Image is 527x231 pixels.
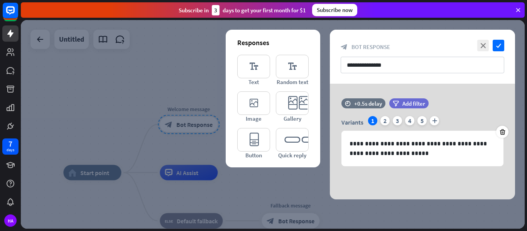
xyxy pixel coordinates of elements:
[2,138,19,155] a: 7 days
[405,116,414,125] div: 4
[430,116,439,125] i: plus
[4,214,17,227] div: HA
[493,40,504,51] i: check
[368,116,377,125] div: 1
[7,147,14,153] div: days
[341,118,363,126] span: Variants
[354,100,382,107] div: +0.5s delay
[345,101,351,106] i: time
[477,40,489,51] i: close
[380,116,390,125] div: 2
[351,43,390,51] span: Bot Response
[402,100,425,107] span: Add filter
[179,5,306,15] div: Subscribe in days to get your first month for $1
[8,140,12,147] div: 7
[341,44,348,51] i: block_bot_response
[312,4,357,16] div: Subscribe now
[393,101,399,106] i: filter
[6,3,29,26] button: Open LiveChat chat widget
[417,116,427,125] div: 5
[393,116,402,125] div: 3
[212,5,220,15] div: 3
